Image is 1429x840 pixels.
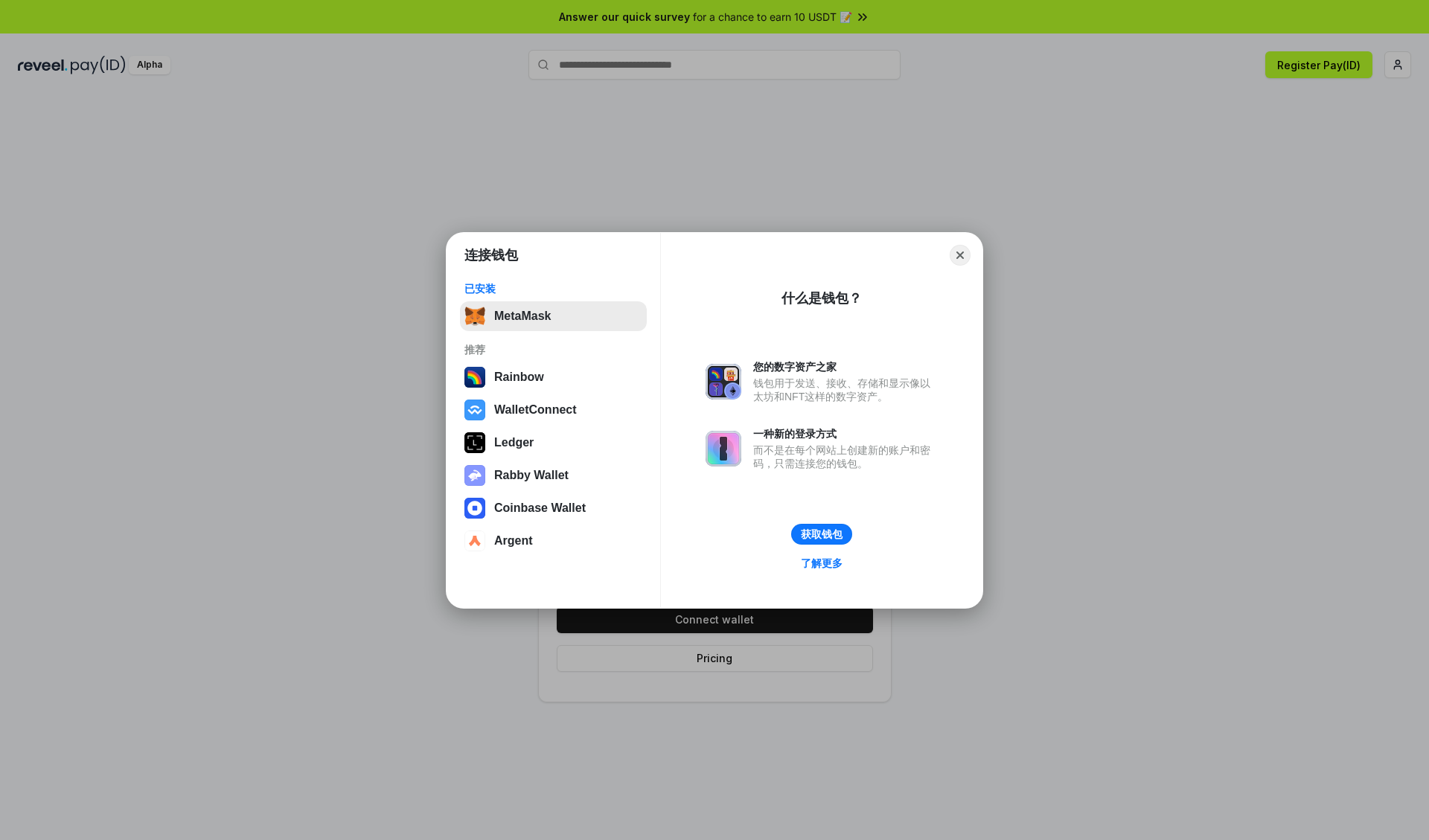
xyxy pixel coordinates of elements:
[464,306,485,327] img: svg+xml,%3Csvg%20fill%3D%22none%22%20height%3D%2233%22%20viewBox%3D%220%200%2035%2033%22%20width%...
[801,557,843,570] div: 了解更多
[791,524,852,545] button: 获取钱包
[494,310,551,323] div: MetaMask
[464,282,642,295] div: 已安装
[460,526,647,556] button: Argent
[464,465,485,486] img: svg+xml,%3Csvg%20xmlns%3D%22http%3A%2F%2Fwww.w3.org%2F2000%2Fsvg%22%20fill%3D%22none%22%20viewBox...
[494,534,533,548] div: Argent
[464,400,485,420] img: svg+xml,%3Csvg%20width%3D%2228%22%20height%3D%2228%22%20viewBox%3D%220%200%2028%2028%22%20fill%3D...
[464,367,485,388] img: svg+xml,%3Csvg%20width%3D%22120%22%20height%3D%22120%22%20viewBox%3D%220%200%20120%20120%22%20fil...
[464,343,642,356] div: 推荐
[464,530,485,551] img: svg+xml,%3Csvg%20width%3D%2228%22%20height%3D%2228%22%20viewBox%3D%220%200%2028%2028%22%20fill%3D...
[460,362,647,392] button: Rainbow
[753,427,938,440] div: 一种新的登录方式
[494,403,577,417] div: WalletConnect
[460,301,647,331] button: MetaMask
[706,364,741,400] img: svg+xml,%3Csvg%20xmlns%3D%22http%3A%2F%2Fwww.w3.org%2F2000%2Fsvg%22%20fill%3D%22none%22%20viewBox...
[460,493,647,523] button: Coinbase Wallet
[494,469,569,482] div: Rabby Wallet
[792,554,851,573] a: 了解更多
[753,443,938,470] div: 而不是在每个网站上创建新的账户和密码，只需连接您的钱包。
[494,501,586,515] div: Coinbase Wallet
[464,246,518,264] h1: 连接钱包
[460,428,647,458] button: Ledger
[494,436,534,449] div: Ledger
[464,432,485,453] img: svg+xml,%3Csvg%20xmlns%3D%22http%3A%2F%2Fwww.w3.org%2F2000%2Fsvg%22%20width%3D%2228%22%20height%3...
[494,371,544,384] div: Rainbow
[753,360,938,373] div: 您的数字资产之家
[950,245,971,266] button: Close
[460,461,647,490] button: Rabby Wallet
[706,431,741,467] img: svg+xml,%3Csvg%20xmlns%3D%22http%3A%2F%2Fwww.w3.org%2F2000%2Fsvg%22%20fill%3D%22none%22%20viewBox...
[753,376,938,403] div: 钱包用于发送、接收、存储和显示像以太坊和NFT这样的数字资产。
[460,395,647,425] button: WalletConnect
[781,289,862,307] div: 什么是钱包？
[801,528,843,541] div: 获取钱包
[464,498,485,519] img: svg+xml,%3Csvg%20width%3D%2228%22%20height%3D%2228%22%20viewBox%3D%220%200%2028%2028%22%20fill%3D...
